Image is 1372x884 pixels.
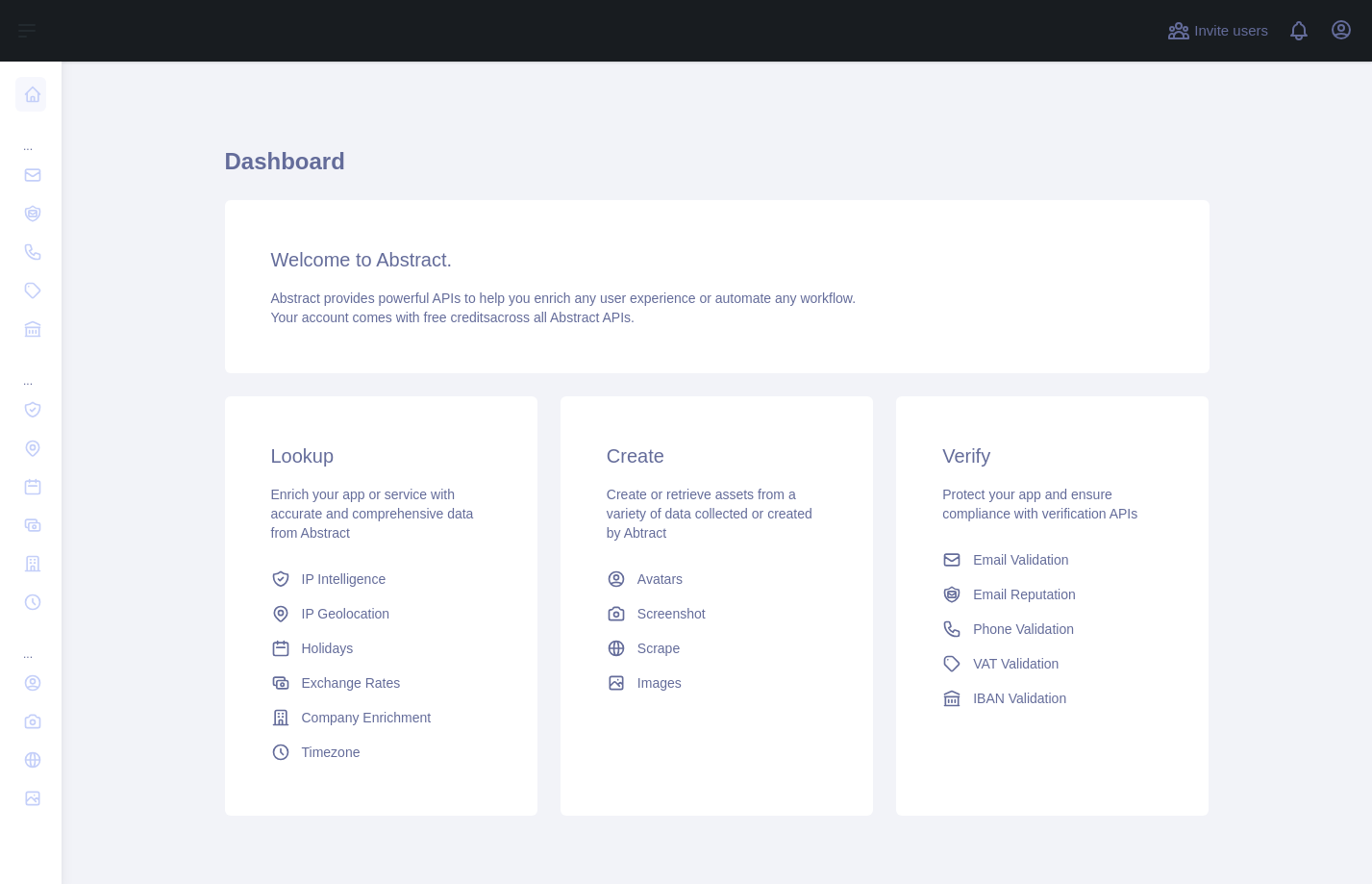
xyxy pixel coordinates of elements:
[302,708,432,727] span: Company Enrichment
[15,350,46,389] div: ...
[935,612,1170,646] a: Phone Validation
[424,310,490,325] span: free credits
[15,623,46,662] div: ...
[271,487,474,541] span: Enrich your app or service with accurate and comprehensive data from Abstract
[973,654,1059,673] span: VAT Validation
[637,639,680,658] span: Scrape
[15,115,46,154] div: ...
[1194,20,1268,42] span: Invite users
[302,673,401,693] span: Exchange Rates
[263,596,499,631] a: IP Geolocation
[302,743,361,762] span: Timezone
[263,666,499,700] a: Exchange Rates
[973,585,1076,604] span: Email Reputation
[225,146,1210,192] h1: Dashboard
[973,689,1066,708] span: IBAN Validation
[935,646,1170,681] a: VAT Validation
[599,631,835,666] a: Scrape
[263,631,499,666] a: Holidays
[942,487,1137,521] span: Protect your app and ensure compliance with verification APIs
[271,442,491,469] h3: Lookup
[607,442,827,469] h3: Create
[302,604,390,623] span: IP Geolocation
[599,666,835,700] a: Images
[263,700,499,735] a: Company Enrichment
[942,442,1162,469] h3: Verify
[1163,15,1272,46] button: Invite users
[271,310,635,325] span: Your account comes with across all Abstract APIs.
[637,604,706,623] span: Screenshot
[973,619,1074,639] span: Phone Validation
[302,639,354,658] span: Holidays
[263,562,499,596] a: IP Intelligence
[637,673,682,693] span: Images
[935,681,1170,716] a: IBAN Validation
[973,550,1068,569] span: Email Validation
[271,290,857,306] span: Abstract provides powerful APIs to help you enrich any user experience or automate any workflow.
[935,543,1170,577] a: Email Validation
[263,735,499,770] a: Timezone
[599,562,835,596] a: Avatars
[637,569,683,589] span: Avatars
[607,487,812,541] span: Create or retrieve assets from a variety of data collected or created by Abtract
[599,596,835,631] a: Screenshot
[935,577,1170,612] a: Email Reputation
[271,246,1163,273] h3: Welcome to Abstract.
[302,569,387,589] span: IP Intelligence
